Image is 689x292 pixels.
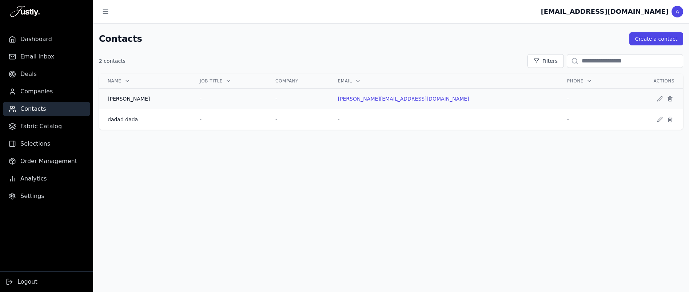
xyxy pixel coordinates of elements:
[20,174,47,183] span: Analytics
[666,94,674,103] button: Delete Contact
[338,96,469,102] a: [PERSON_NAME][EMAIL_ADDRESS][DOMAIN_NAME]
[624,74,683,89] th: Actions
[17,277,37,286] span: Logout
[541,7,669,17] div: [EMAIL_ADDRESS][DOMAIN_NAME]
[267,74,329,89] th: Company
[567,116,616,123] div: -
[567,78,616,84] div: Phone
[3,137,90,151] a: Selections
[20,139,50,148] span: Selections
[20,35,52,44] span: Dashboard
[108,78,182,84] div: Name
[656,94,664,103] button: Edit Contact
[99,57,126,65] div: 2 contacts
[20,105,46,113] span: Contacts
[3,84,90,99] a: Companies
[666,115,674,124] button: Delete Contact
[20,157,77,166] span: Order Management
[6,277,37,286] button: Logout
[20,87,53,96] span: Companies
[656,115,664,124] button: Edit Contact
[3,171,90,186] a: Analytics
[3,67,90,81] a: Deals
[567,95,616,102] div: -
[20,122,62,131] span: Fabric Catalog
[275,95,320,102] div: -
[3,189,90,203] a: Settings
[20,192,44,200] span: Settings
[338,78,550,84] div: Email
[338,116,550,123] div: -
[3,154,90,169] a: Order Management
[3,102,90,116] a: Contacts
[3,49,90,64] a: Email Inbox
[3,119,90,134] a: Fabric Catalog
[20,52,54,61] span: Email Inbox
[629,32,683,45] button: Create a contact
[3,32,90,46] a: Dashboard
[672,6,683,17] div: A
[20,70,37,78] span: Deals
[99,5,112,18] button: Toggle sidebar
[275,116,320,123] div: -
[108,95,182,102] div: [PERSON_NAME]
[99,33,142,45] h1: Contacts
[527,54,564,68] button: Filters
[200,78,258,84] div: Job Title
[200,116,258,123] div: -
[10,6,40,17] img: Justly Logo
[108,116,182,123] div: dadad dada
[200,95,258,102] div: -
